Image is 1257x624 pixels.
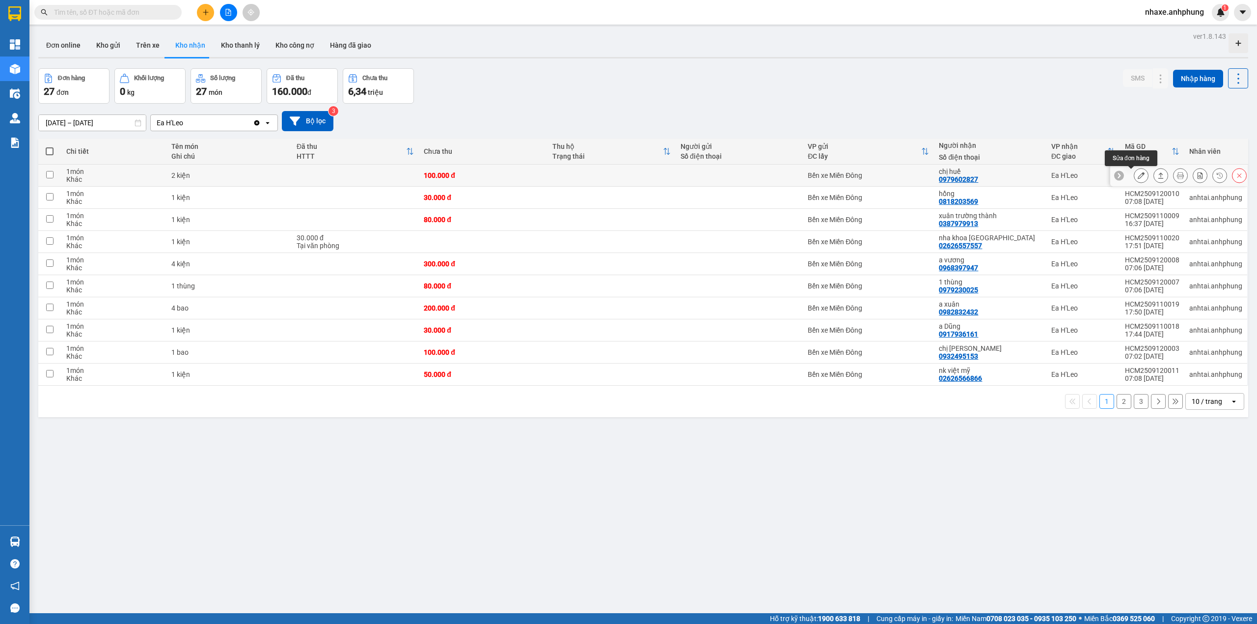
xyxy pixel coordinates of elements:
div: HCM2509110019 [1125,300,1179,308]
div: 07:08 [DATE] [1125,374,1179,382]
div: Khác [66,330,162,338]
div: Khác [66,175,162,183]
button: 3 [1134,394,1148,409]
button: file-add [220,4,237,21]
div: 1 món [66,256,162,264]
div: 30.000 đ [424,194,542,201]
th: Toggle SortBy [292,139,419,165]
div: Ea H'Leo [1051,194,1115,201]
div: Bến xe Miền Đông [808,348,929,356]
div: 1 món [66,300,162,308]
div: Khác [66,374,162,382]
div: xuân trường thành [939,212,1041,220]
div: 1 món [66,212,162,220]
div: HCM2509120008 [1125,256,1179,264]
div: Số điện thoại [681,152,798,160]
span: copyright [1202,615,1209,622]
div: 4 kiện [171,260,287,268]
div: 30.000 đ [297,234,414,242]
span: aim [247,9,254,16]
div: Khác [66,242,162,250]
div: Bến xe Miền Đông [808,304,929,312]
div: 1 kiện [171,194,287,201]
div: 07:08 [DATE] [1125,198,1179,205]
div: HCM2509120007 [1125,278,1179,286]
span: 0 [120,85,125,97]
div: HCM2509110020 [1125,234,1179,242]
div: 0979230025 [939,286,978,294]
span: question-circle [10,559,20,568]
div: 1 món [66,278,162,286]
button: Kho nhận [167,33,213,57]
span: đ [307,88,311,96]
div: Ea H'Leo [1051,348,1115,356]
div: Khác [66,352,162,360]
strong: 0369 525 060 [1113,615,1155,623]
div: anhtai.anhphung [1189,194,1242,201]
div: 17:50 [DATE] [1125,308,1179,316]
div: 1 món [66,322,162,330]
div: VP nhận [1051,142,1107,150]
span: message [10,603,20,613]
div: Bến xe Miền Đông [808,260,929,268]
span: plus [202,9,209,16]
button: Số lượng27món [191,68,262,104]
div: 2 kiện [171,171,287,179]
div: Đơn hàng [58,75,85,82]
div: 30.000 đ [424,326,542,334]
div: 1 thùng [939,278,1041,286]
button: Khối lượng0kg [114,68,186,104]
div: Khối lượng [134,75,164,82]
div: chị hân [939,344,1041,352]
div: 4 bao [171,304,287,312]
div: a xuân [939,300,1041,308]
div: Số điện thoại [939,153,1041,161]
div: 17:51 [DATE] [1125,242,1179,250]
div: ver 1.8.143 [1193,31,1226,42]
div: Bến xe Miền Đông [808,194,929,201]
div: HCM2509110018 [1125,322,1179,330]
div: Chi tiết [66,147,162,155]
div: Bến xe Miền Đông [808,171,929,179]
div: 80.000 đ [424,282,542,290]
span: file-add [225,9,232,16]
img: warehouse-icon [10,88,20,99]
div: Đã thu [286,75,304,82]
th: Toggle SortBy [547,139,676,165]
div: anhtai.anhphung [1189,238,1242,246]
div: anhtai.anhphung [1189,282,1242,290]
span: món [209,88,222,96]
svg: open [264,119,272,127]
div: 1 bao [171,348,287,356]
span: | [1162,613,1164,624]
input: Tìm tên, số ĐT hoặc mã đơn [54,7,170,18]
button: Đơn hàng27đơn [38,68,109,104]
span: | [868,613,869,624]
div: 0979602827 [939,175,978,183]
th: Toggle SortBy [1046,139,1120,165]
div: Đã thu [297,142,406,150]
div: nha khoa sài gòn [939,234,1041,242]
div: HCM2509120010 [1125,190,1179,198]
div: 1 món [66,234,162,242]
div: Trạng thái [552,152,663,160]
div: HTTT [297,152,406,160]
button: Đơn online [38,33,88,57]
div: Tạo kho hàng mới [1229,33,1248,53]
div: 300.000 đ [424,260,542,268]
div: Số lượng [210,75,235,82]
strong: 1900 633 818 [818,615,860,623]
div: anhtai.anhphung [1189,348,1242,356]
div: hồng [939,190,1041,198]
div: Bến xe Miền Đông [808,370,929,378]
svg: open [1230,397,1238,405]
div: Tại văn phòng [297,242,414,250]
img: logo-vxr [8,6,21,21]
span: đơn [56,88,69,96]
div: 1 kiện [171,238,287,246]
div: Khác [66,286,162,294]
div: 0818203569 [939,198,978,205]
span: 1 [1223,4,1227,11]
span: Miền Bắc [1084,613,1155,624]
strong: 0708 023 035 - 0935 103 250 [986,615,1076,623]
